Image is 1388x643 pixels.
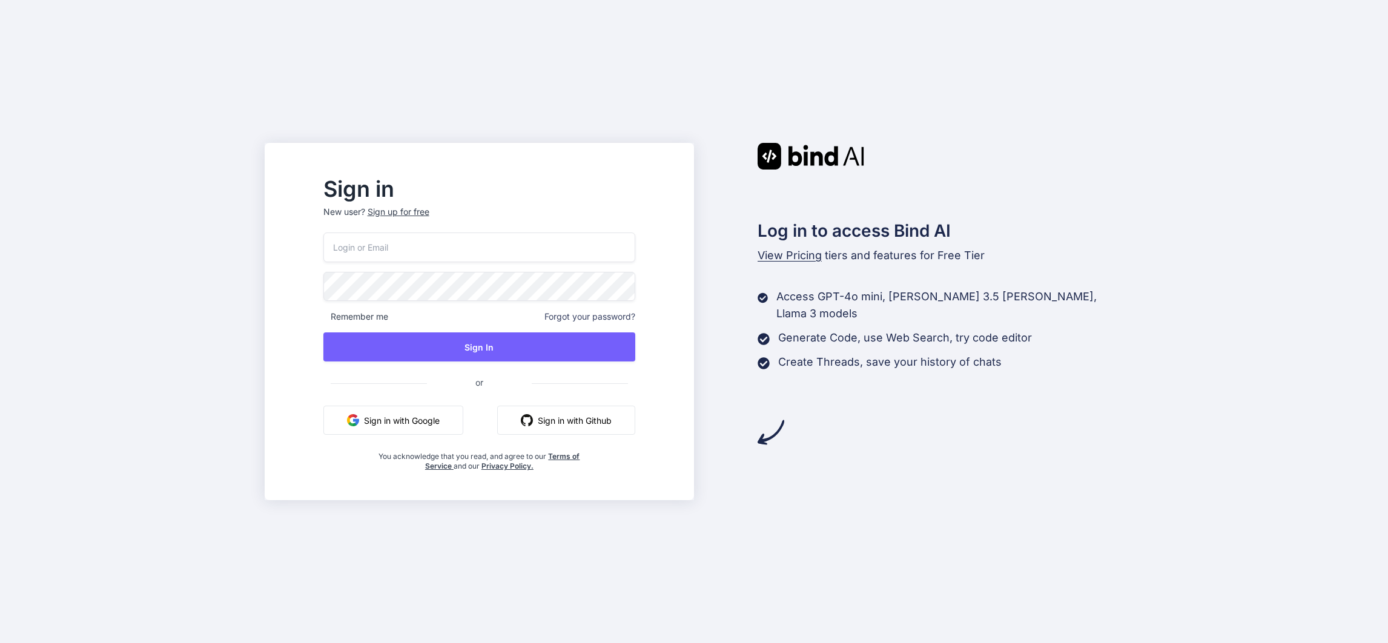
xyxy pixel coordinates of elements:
[323,311,388,323] span: Remember me
[758,247,1123,264] p: tiers and features for Free Tier
[778,354,1002,371] p: Create Threads, save your history of chats
[758,218,1123,243] h2: Log in to access Bind AI
[521,414,533,426] img: github
[758,249,822,262] span: View Pricing
[323,179,636,199] h2: Sign in
[323,332,636,361] button: Sign In
[544,311,635,323] span: Forgot your password?
[425,452,580,470] a: Terms of Service
[497,406,635,435] button: Sign in with Github
[323,406,463,435] button: Sign in with Google
[323,206,636,232] p: New user?
[481,461,534,470] a: Privacy Policy.
[427,368,532,397] span: or
[778,329,1032,346] p: Generate Code, use Web Search, try code editor
[323,232,636,262] input: Login or Email
[347,414,359,426] img: google
[375,444,584,471] div: You acknowledge that you read, and agree to our and our
[776,288,1123,322] p: Access GPT-4o mini, [PERSON_NAME] 3.5 [PERSON_NAME], Llama 3 models
[758,143,864,170] img: Bind AI logo
[368,206,429,218] div: Sign up for free
[758,419,784,446] img: arrow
